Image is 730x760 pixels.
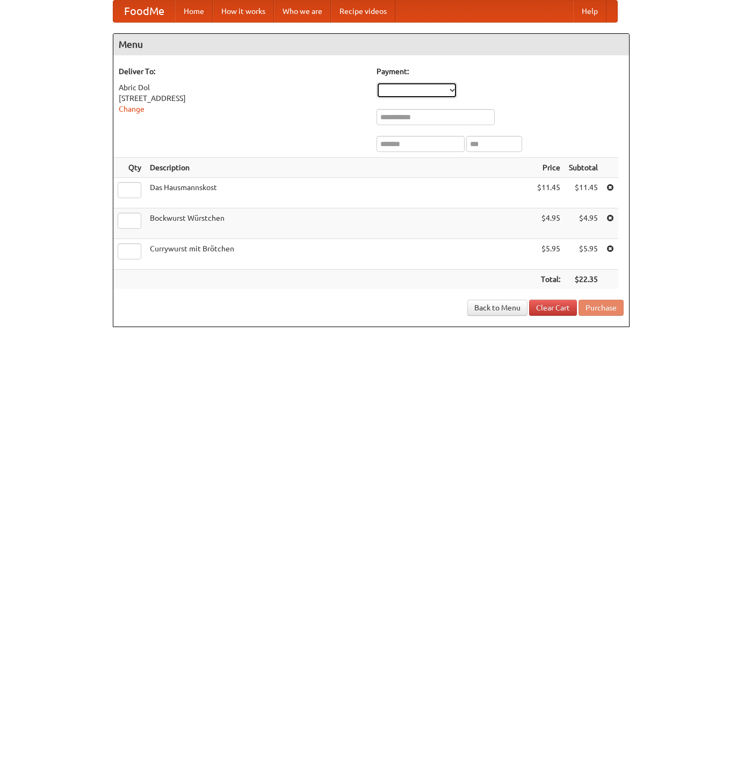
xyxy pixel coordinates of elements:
td: $4.95 [565,208,602,239]
th: Subtotal [565,158,602,178]
td: $4.95 [533,208,565,239]
a: Clear Cart [529,300,577,316]
div: [STREET_ADDRESS] [119,93,366,104]
button: Purchase [579,300,624,316]
td: Das Hausmannskost [146,178,533,208]
td: $5.95 [533,239,565,270]
a: Help [573,1,606,22]
a: Change [119,105,144,113]
a: Who we are [274,1,331,22]
td: $11.45 [533,178,565,208]
h5: Payment: [377,66,624,77]
th: Description [146,158,533,178]
td: $5.95 [565,239,602,270]
a: Recipe videos [331,1,395,22]
div: Abric Dol [119,82,366,93]
td: Bockwurst Würstchen [146,208,533,239]
a: How it works [213,1,274,22]
th: $22.35 [565,270,602,289]
th: Price [533,158,565,178]
a: Home [175,1,213,22]
td: $11.45 [565,178,602,208]
h4: Menu [113,34,629,55]
th: Qty [113,158,146,178]
td: Currywurst mit Brötchen [146,239,533,270]
a: Back to Menu [467,300,527,316]
a: FoodMe [113,1,175,22]
h5: Deliver To: [119,66,366,77]
th: Total: [533,270,565,289]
